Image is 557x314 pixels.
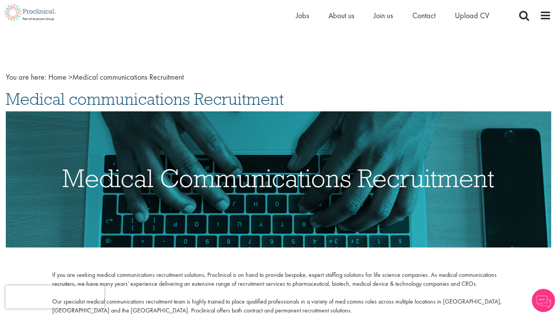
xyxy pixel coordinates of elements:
[328,10,354,20] a: About us
[68,72,72,82] span: >
[412,10,436,20] a: Contact
[455,10,489,20] a: Upload CV
[374,10,393,20] a: Join us
[6,72,46,82] span: You are here:
[296,10,309,20] a: Jobs
[5,285,104,309] iframe: reCAPTCHA
[48,72,67,82] a: breadcrumb link to Home
[532,289,555,312] img: Chatbot
[6,111,551,248] img: Medical Communication Recruitment
[6,89,284,109] span: Medical communications Recruitment
[48,72,184,82] span: Medical communications Recruitment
